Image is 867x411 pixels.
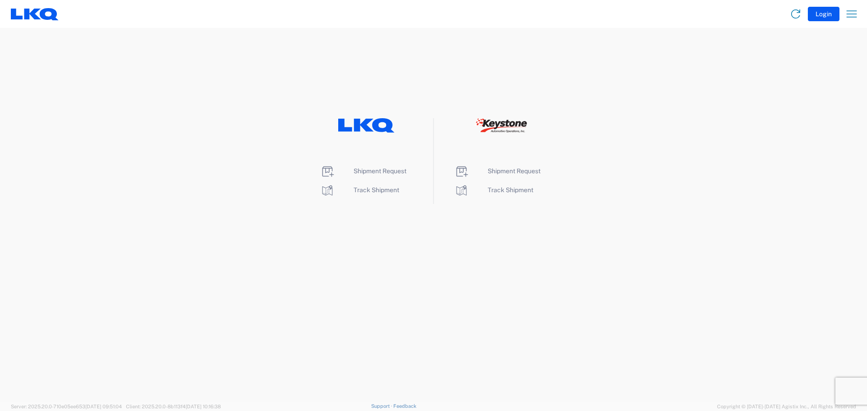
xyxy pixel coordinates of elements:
span: [DATE] 09:51:04 [85,404,122,409]
span: Copyright © [DATE]-[DATE] Agistix Inc., All Rights Reserved [717,402,856,411]
span: Client: 2025.20.0-8b113f4 [126,404,221,409]
span: Track Shipment [488,186,533,194]
a: Track Shipment [320,186,399,194]
a: Shipment Request [454,167,541,175]
span: [DATE] 10:16:38 [186,404,221,409]
span: Track Shipment [354,186,399,194]
button: Login [808,7,839,21]
a: Shipment Request [320,167,406,175]
span: Server: 2025.20.0-710e05ee653 [11,404,122,409]
a: Track Shipment [454,186,533,194]
span: Shipment Request [354,167,406,175]
a: Feedback [393,403,416,409]
a: Support [371,403,394,409]
span: Shipment Request [488,167,541,175]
